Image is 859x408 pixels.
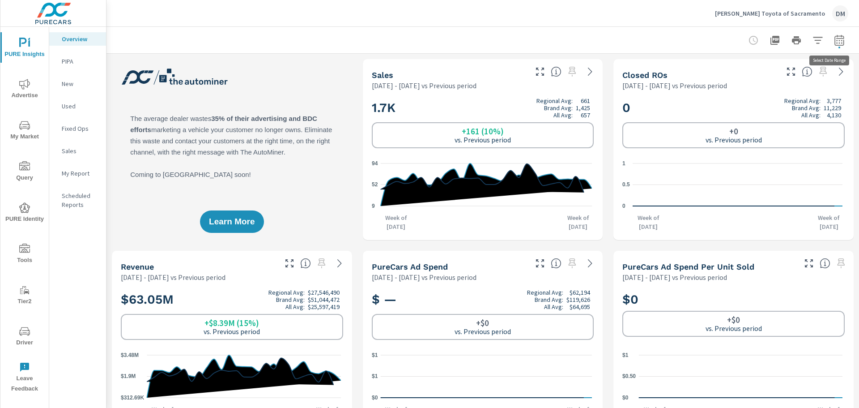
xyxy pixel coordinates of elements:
[62,146,99,155] p: Sales
[834,64,848,79] a: See more details in report
[622,395,629,401] text: $0
[802,66,812,77] span: Number of Repair Orders Closed by the selected dealership group over the selected time range. [So...
[551,258,561,269] span: Total cost of media for all PureCars channels for the selected dealership group over the selected...
[565,64,579,79] span: Select a preset date range to save this widget
[706,136,762,144] p: vs. Previous period
[121,262,154,271] h5: Revenue
[121,352,139,358] text: $3.48M
[570,303,590,310] p: $64,695
[204,318,259,327] h6: +$8.39M (15%)
[3,79,46,101] span: Advertise
[3,38,46,60] span: PURE Insights
[3,202,46,224] span: PURE Identity
[832,5,848,21] div: DM
[372,272,476,283] p: [DATE] - [DATE] vs Previous period
[533,64,547,79] button: Make Fullscreen
[3,244,46,266] span: Tools
[792,104,821,112] p: Brand Avg:
[308,289,340,296] p: $27,546,490
[827,112,841,119] p: 4,130
[622,160,625,167] text: 1
[121,374,136,380] text: $1.9M
[622,352,629,358] text: $1
[576,104,590,112] p: 1,425
[622,97,845,119] h2: 0
[824,104,841,112] p: 11,229
[535,296,563,303] p: Brand Avg:
[827,97,841,104] p: 3,777
[62,124,99,133] p: Fixed Ops
[372,352,378,358] text: $1
[315,256,329,271] span: Select a preset date range to save this widget
[455,327,511,335] p: vs. Previous period
[565,256,579,271] span: Select a preset date range to save this widget
[372,374,378,380] text: $1
[372,70,393,80] h5: Sales
[3,120,46,142] span: My Market
[372,203,375,209] text: 9
[49,144,106,158] div: Sales
[462,127,504,136] h6: +161 (10%)
[727,315,740,324] h6: +$0
[372,262,448,271] h5: PureCars Ad Spend
[583,64,597,79] a: See more details in report
[372,289,594,310] h2: $ —
[553,112,573,119] p: All Avg:
[62,79,99,88] p: New
[816,64,830,79] span: Select a preset date range to save this widget
[551,66,561,77] span: Number of vehicles sold by the dealership over the selected date range. [Source: This data is sou...
[581,112,590,119] p: 657
[49,77,106,90] div: New
[3,362,46,394] span: Leave Feedback
[372,181,378,188] text: 52
[372,80,476,91] p: [DATE] - [DATE] vs Previous period
[49,167,106,180] div: My Report
[813,213,845,231] p: Week of [DATE]
[3,285,46,307] span: Tier2
[784,64,798,79] button: Make Fullscreen
[62,34,99,43] p: Overview
[622,292,845,307] h2: $0
[121,289,343,310] h2: $63.05M
[49,55,106,68] div: PIPA
[622,80,727,91] p: [DATE] - [DATE] vs Previous period
[706,324,762,332] p: vs. Previous period
[276,296,305,303] p: Brand Avg:
[62,191,99,209] p: Scheduled Reports
[372,97,594,119] h2: 1.7K
[372,395,378,401] text: $0
[581,97,590,104] p: 661
[787,31,805,49] button: Print Report
[49,32,106,46] div: Overview
[622,374,636,380] text: $0.50
[308,303,340,310] p: $25,597,419
[562,213,594,231] p: Week of [DATE]
[583,256,597,271] a: See more details in report
[622,272,727,283] p: [DATE] - [DATE] vs Previous period
[536,97,573,104] p: Regional Avg:
[204,327,260,335] p: vs. Previous period
[49,189,106,211] div: Scheduled Reports
[300,258,311,269] span: Total sales revenue over the selected date range. [Source: This data is sourced from the dealer’s...
[200,210,264,233] button: Learn More
[121,395,144,401] text: $312.69K
[282,256,297,271] button: Make Fullscreen
[285,303,305,310] p: All Avg:
[544,303,563,310] p: All Avg:
[3,326,46,348] span: Driver
[476,318,489,327] h6: +$0
[622,203,625,209] text: 0
[802,256,816,271] button: Make Fullscreen
[455,136,511,144] p: vs. Previous period
[209,218,255,226] span: Learn More
[566,296,590,303] p: $119,626
[715,9,825,17] p: [PERSON_NAME] Toyota of Sacramento
[622,70,668,80] h5: Closed ROs
[834,256,848,271] span: Select a preset date range to save this widget
[801,112,821,119] p: All Avg:
[570,289,590,296] p: $62,194
[809,31,827,49] button: Apply Filters
[820,258,830,269] span: Average cost of advertising per each vehicle sold at the dealer over the selected date range. The...
[372,160,378,167] text: 94
[784,97,821,104] p: Regional Avg:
